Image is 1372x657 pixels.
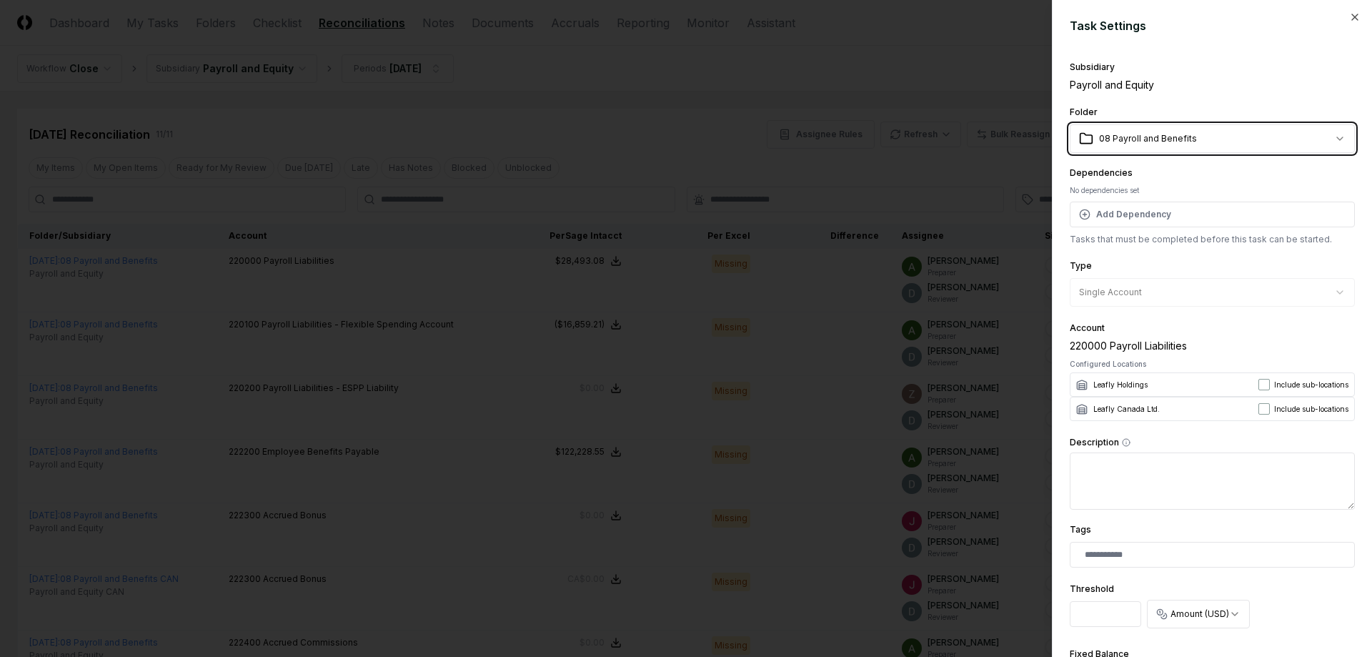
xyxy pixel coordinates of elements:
[1070,167,1133,178] label: Dependencies
[1070,185,1355,196] div: No dependencies set
[1070,77,1355,92] div: Payroll and Equity
[1274,380,1348,390] label: Include sub-locations
[1274,404,1348,415] label: Include sub-locations
[1070,233,1355,246] p: Tasks that must be completed before this task can be started.
[1070,63,1355,71] div: Subsidiary
[1070,338,1355,353] div: 220000 Payroll Liabilities
[1122,438,1130,447] button: Description
[1070,17,1355,34] h2: Task Settings
[1093,404,1160,415] span: Leafly Canada Ltd.
[1070,438,1355,447] label: Description
[1070,359,1355,370] div: Configured Locations
[1070,107,1098,117] label: Folder
[1070,324,1355,332] div: Account
[1070,202,1355,227] button: Add Dependency
[1093,380,1148,390] span: Leafly Holdings
[1070,583,1114,594] label: Threshold
[1070,260,1092,271] label: Type
[1070,524,1091,535] label: Tags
